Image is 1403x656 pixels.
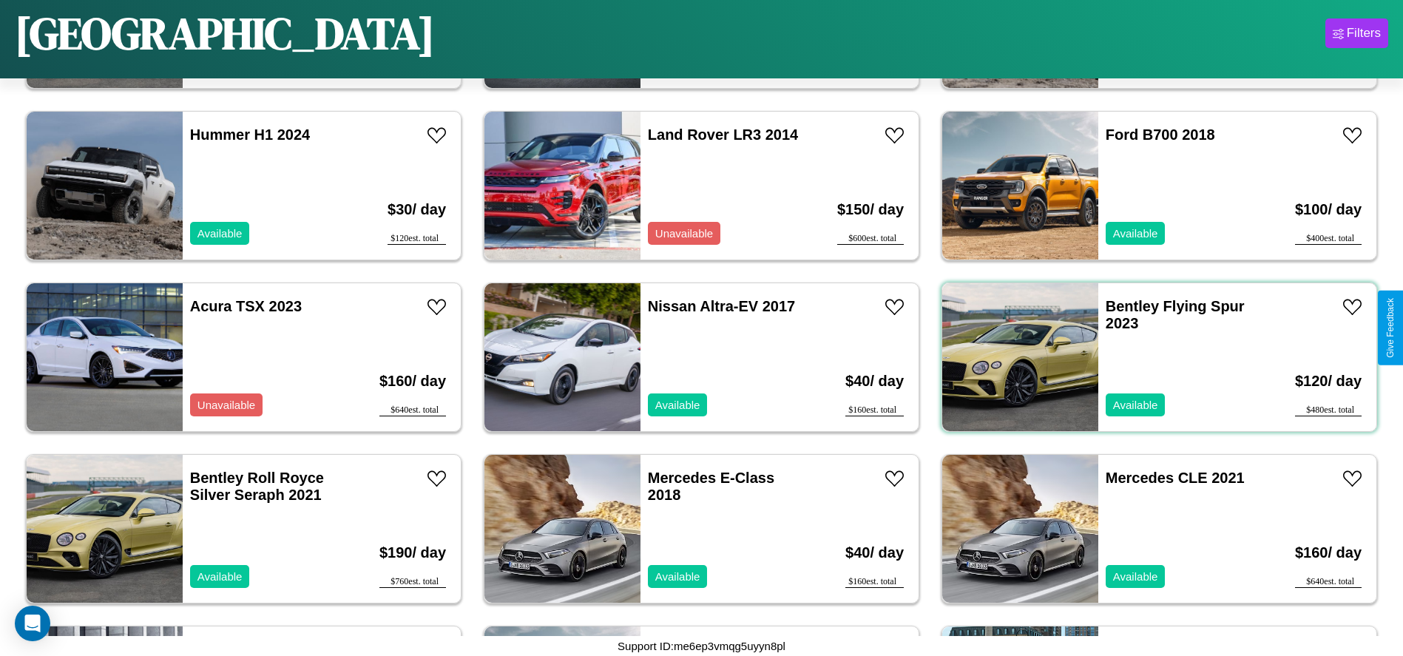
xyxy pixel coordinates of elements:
[1295,233,1362,245] div: $ 400 est. total
[1295,358,1362,405] h3: $ 120 / day
[618,636,785,656] p: Support ID: me6ep3vmqg5uyyn8pl
[1347,26,1381,41] div: Filters
[655,567,700,586] p: Available
[379,405,446,416] div: $ 640 est. total
[1325,18,1388,48] button: Filters
[197,223,243,243] p: Available
[190,126,310,143] a: Hummer H1 2024
[655,223,713,243] p: Unavailable
[1295,530,1362,576] h3: $ 160 / day
[197,567,243,586] p: Available
[1113,223,1158,243] p: Available
[197,395,255,415] p: Unavailable
[190,470,324,503] a: Bentley Roll Royce Silver Seraph 2021
[837,233,904,245] div: $ 600 est. total
[837,186,904,233] h3: $ 150 / day
[1113,567,1158,586] p: Available
[1106,298,1245,331] a: Bentley Flying Spur 2023
[15,606,50,641] div: Open Intercom Messenger
[379,358,446,405] h3: $ 160 / day
[1295,576,1362,588] div: $ 640 est. total
[648,126,798,143] a: Land Rover LR3 2014
[1106,126,1215,143] a: Ford B700 2018
[1113,395,1158,415] p: Available
[379,530,446,576] h3: $ 190 / day
[655,395,700,415] p: Available
[648,470,774,503] a: Mercedes E-Class 2018
[648,298,795,314] a: Nissan Altra-EV 2017
[388,233,446,245] div: $ 120 est. total
[190,298,302,314] a: Acura TSX 2023
[845,530,904,576] h3: $ 40 / day
[845,358,904,405] h3: $ 40 / day
[1385,298,1396,358] div: Give Feedback
[379,576,446,588] div: $ 760 est. total
[845,576,904,588] div: $ 160 est. total
[1106,470,1245,486] a: Mercedes CLE 2021
[15,3,435,64] h1: [GEOGRAPHIC_DATA]
[388,186,446,233] h3: $ 30 / day
[1295,405,1362,416] div: $ 480 est. total
[845,405,904,416] div: $ 160 est. total
[1295,186,1362,233] h3: $ 100 / day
